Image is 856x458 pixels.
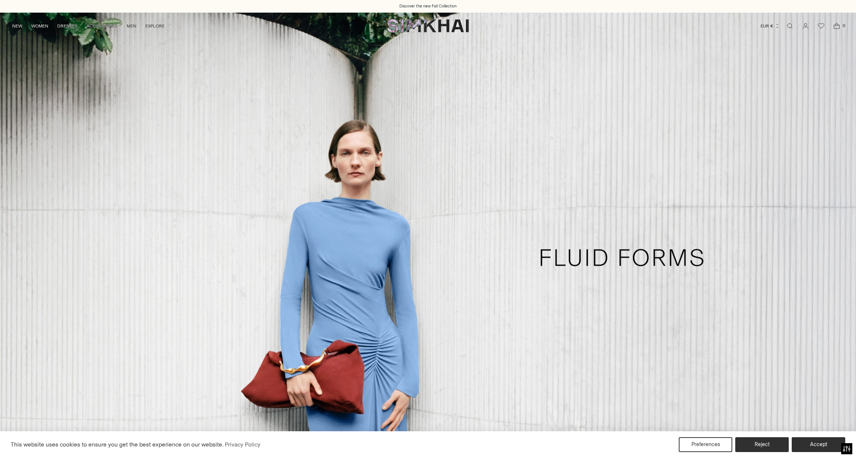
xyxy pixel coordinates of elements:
[798,19,813,33] a: Go to the account page
[87,18,118,34] a: ACCESSORIES
[782,19,797,33] a: Open search modal
[31,18,48,34] a: WOMEN
[57,18,78,34] a: DRESSES
[12,18,22,34] a: NEW
[679,437,732,452] button: Preferences
[792,437,845,452] button: Accept
[387,19,469,33] a: SIMKHAI
[224,439,262,450] a: Privacy Policy (opens in a new tab)
[399,3,457,9] a: Discover the new Fall Collection
[814,19,829,33] a: Wishlist
[145,18,165,34] a: EXPLORE
[735,437,789,452] button: Reject
[11,441,224,448] span: This website uses cookies to ensure you get the best experience on our website.
[761,18,780,34] button: EUR €
[840,22,847,29] span: 0
[127,18,136,34] a: MEN
[829,19,844,33] a: Open cart modal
